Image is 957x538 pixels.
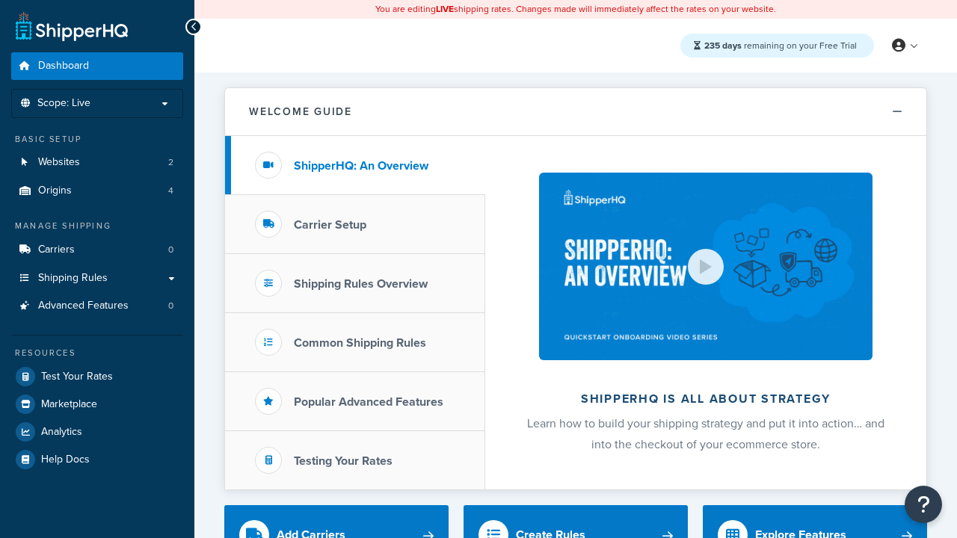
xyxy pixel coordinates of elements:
[41,426,82,439] span: Analytics
[905,486,942,523] button: Open Resource Center
[38,156,80,169] span: Websites
[11,133,183,146] div: Basic Setup
[168,300,173,312] span: 0
[294,454,393,468] h3: Testing Your Rates
[294,218,366,232] h3: Carrier Setup
[41,371,113,383] span: Test Your Rates
[11,363,183,390] a: Test Your Rates
[37,97,90,110] span: Scope: Live
[11,292,183,320] a: Advanced Features0
[294,159,428,173] h3: ShipperHQ: An Overview
[11,236,183,264] li: Carriers
[704,39,857,52] span: remaining on your Free Trial
[11,236,183,264] a: Carriers0
[11,418,183,445] a: Analytics
[11,52,183,80] a: Dashboard
[704,39,742,52] strong: 235 days
[294,336,426,350] h3: Common Shipping Rules
[11,446,183,473] a: Help Docs
[11,149,183,176] li: Websites
[294,277,428,291] h3: Shipping Rules Overview
[11,265,183,292] a: Shipping Rules
[38,244,75,256] span: Carriers
[11,292,183,320] li: Advanced Features
[527,415,884,453] span: Learn how to build your shipping strategy and put it into action… and into the checkout of your e...
[225,88,926,136] button: Welcome Guide
[38,185,72,197] span: Origins
[525,392,887,406] h2: ShipperHQ is all about strategy
[539,173,873,360] img: ShipperHQ is all about strategy
[38,272,108,285] span: Shipping Rules
[436,2,454,16] b: LIVE
[11,347,183,359] div: Resources
[11,177,183,205] a: Origins4
[11,391,183,418] a: Marketplace
[11,149,183,176] a: Websites2
[38,60,89,72] span: Dashboard
[294,395,443,409] h3: Popular Advanced Features
[249,106,352,117] h2: Welcome Guide
[38,300,129,312] span: Advanced Features
[41,398,97,411] span: Marketplace
[11,177,183,205] li: Origins
[11,220,183,232] div: Manage Shipping
[41,454,90,466] span: Help Docs
[168,156,173,169] span: 2
[168,244,173,256] span: 0
[168,185,173,197] span: 4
